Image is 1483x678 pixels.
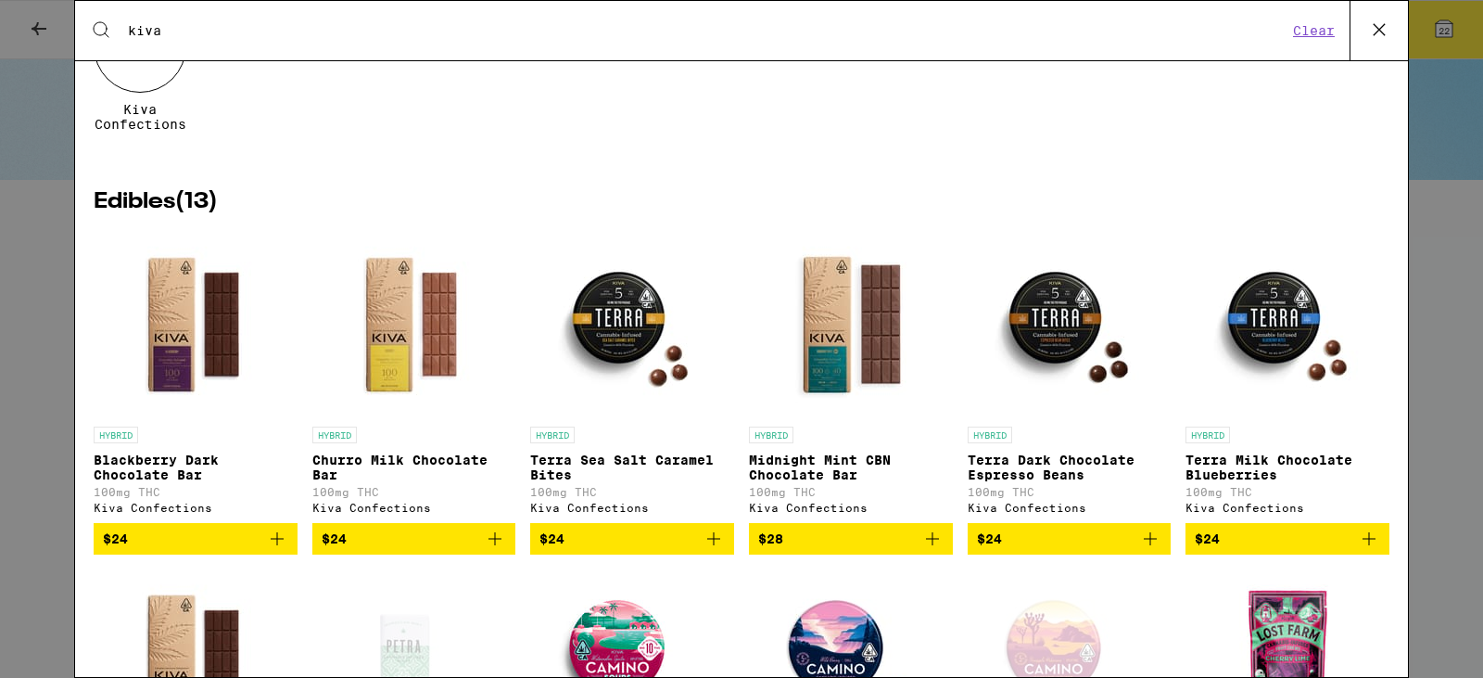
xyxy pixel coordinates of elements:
[94,232,298,523] a: Open page for Blackberry Dark Chocolate Bar from Kiva Confections
[103,531,128,546] span: $24
[1185,427,1230,443] p: HYBRID
[530,453,734,482] p: Terra Sea Salt Caramel Bites
[1185,523,1389,555] button: Add to bag
[749,486,953,498] p: 100mg THC
[322,531,347,546] span: $24
[749,427,793,443] p: HYBRID
[94,523,298,555] button: Add to bag
[749,232,953,523] a: Open page for Midnight Mint CBN Chocolate Bar from Kiva Confections
[977,531,1002,546] span: $24
[312,453,516,482] p: Churro Milk Chocolate Bar
[11,13,133,28] span: Hi. Need any help?
[749,502,953,514] div: Kiva Confections
[530,232,734,523] a: Open page for Terra Sea Salt Caramel Bites from Kiva Confections
[530,486,734,498] p: 100mg THC
[539,232,725,417] img: Kiva Confections - Terra Sea Salt Caramel Bites
[94,102,186,132] span: Kiva Confections
[530,427,575,443] p: HYBRID
[103,232,288,417] img: Kiva Confections - Blackberry Dark Chocolate Bar
[1185,232,1389,523] a: Open page for Terra Milk Chocolate Blueberries from Kiva Confections
[312,486,516,498] p: 100mg THC
[749,523,953,555] button: Add to bag
[127,22,1287,39] input: Search for products & categories
[1185,486,1389,498] p: 100mg THC
[312,523,516,555] button: Add to bag
[968,453,1172,482] p: Terra Dark Chocolate Espresso Beans
[968,486,1172,498] p: 100mg THC
[312,427,357,443] p: HYBRID
[94,427,138,443] p: HYBRID
[321,232,506,417] img: Kiva Confections - Churro Milk Chocolate Bar
[976,232,1161,417] img: Kiva Confections - Terra Dark Chocolate Espresso Beans
[749,453,953,482] p: Midnight Mint CBN Chocolate Bar
[968,232,1172,523] a: Open page for Terra Dark Chocolate Espresso Beans from Kiva Confections
[1287,22,1340,39] button: Clear
[94,453,298,482] p: Blackberry Dark Chocolate Bar
[94,191,1389,213] h2: Edibles ( 13 )
[968,502,1172,514] div: Kiva Confections
[94,502,298,514] div: Kiva Confections
[968,427,1012,443] p: HYBRID
[539,531,564,546] span: $24
[94,486,298,498] p: 100mg THC
[1185,502,1389,514] div: Kiva Confections
[1185,453,1389,482] p: Terra Milk Chocolate Blueberries
[758,232,944,417] img: Kiva Confections - Midnight Mint CBN Chocolate Bar
[312,502,516,514] div: Kiva Confections
[1195,531,1220,546] span: $24
[530,502,734,514] div: Kiva Confections
[968,523,1172,555] button: Add to bag
[1195,232,1380,417] img: Kiva Confections - Terra Milk Chocolate Blueberries
[758,531,783,546] span: $28
[530,523,734,555] button: Add to bag
[312,232,516,523] a: Open page for Churro Milk Chocolate Bar from Kiva Confections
